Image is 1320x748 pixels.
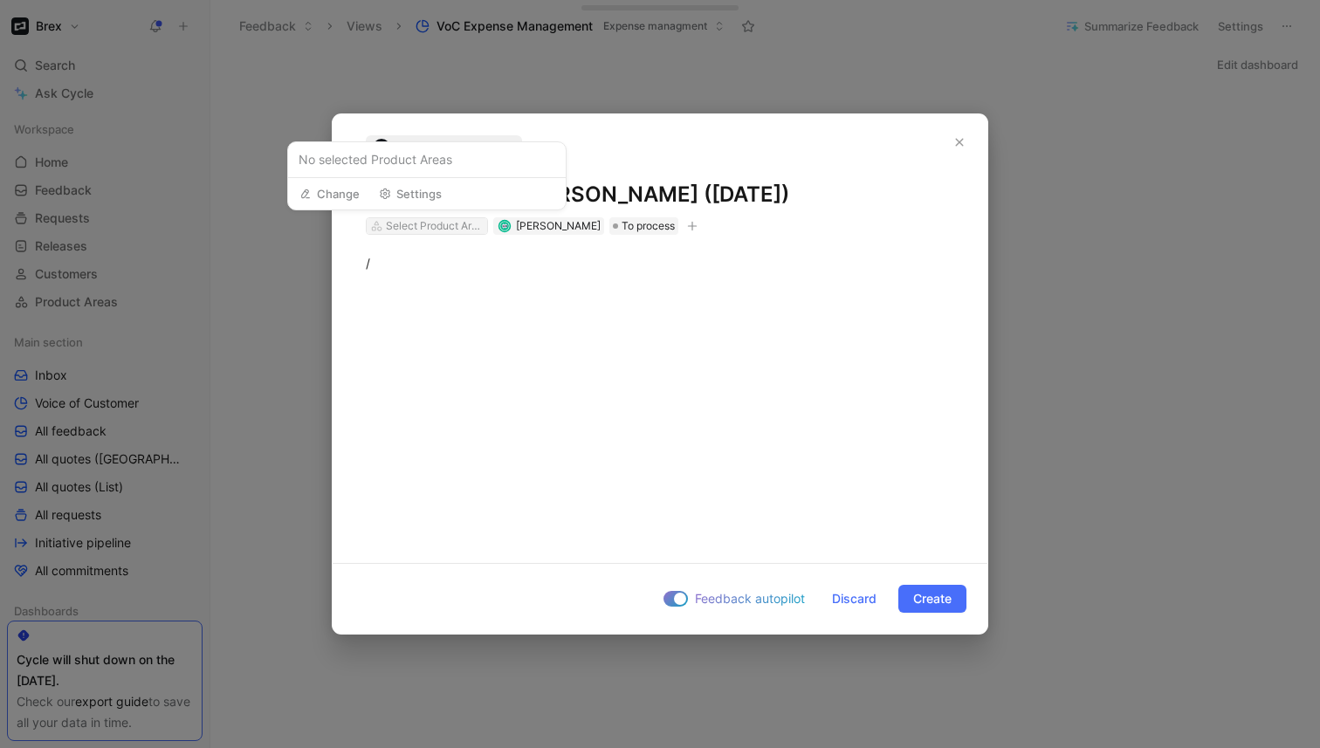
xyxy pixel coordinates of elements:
[898,585,966,613] button: Create
[292,182,368,206] button: Change
[516,219,601,232] span: [PERSON_NAME]
[658,587,810,610] button: Feedback autopilot
[832,588,877,609] span: Discard
[394,137,492,158] span: [PERSON_NAME]
[299,149,555,170] span: No selected Product Areas
[366,135,522,160] button: logo[PERSON_NAME]
[609,217,678,235] div: To process
[817,585,891,613] button: Discard
[622,217,675,235] span: To process
[366,254,954,272] div: /
[371,182,450,206] button: Settings
[373,139,390,156] img: logo
[913,588,952,609] span: Create
[366,181,954,209] h1: Feedback from [PERSON_NAME] ([DATE])
[386,217,484,235] div: Select Product Areas
[499,221,509,230] img: avatar
[695,588,805,609] span: Feedback autopilot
